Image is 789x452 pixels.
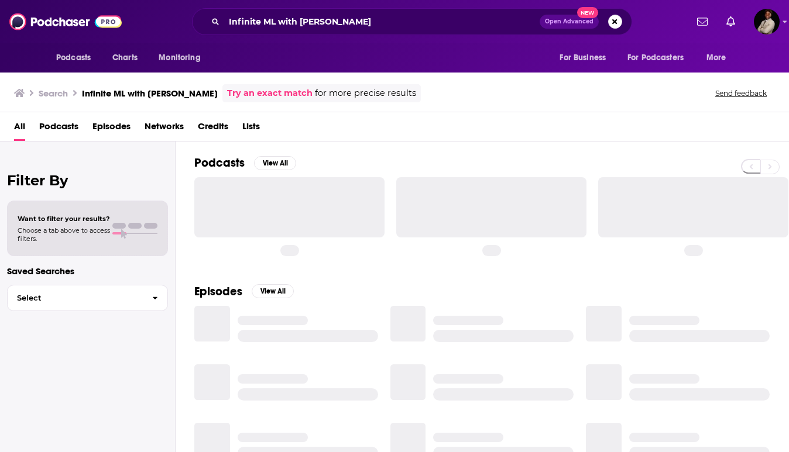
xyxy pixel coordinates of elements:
button: Send feedback [712,88,770,98]
span: Choose a tab above to access filters. [18,226,110,243]
img: User Profile [754,9,780,34]
span: Want to filter your results? [18,215,110,223]
a: Episodes [92,117,131,141]
span: For Business [560,50,606,66]
button: open menu [620,47,701,69]
a: EpisodesView All [194,284,294,299]
span: Logged in as Jeremiah_lineberger11 [754,9,780,34]
a: Networks [145,117,184,141]
span: More [706,50,726,66]
span: Podcasts [56,50,91,66]
img: Podchaser - Follow, Share and Rate Podcasts [9,11,122,33]
button: Show profile menu [754,9,780,34]
span: for more precise results [315,87,416,100]
button: Open AdvancedNew [540,15,599,29]
a: Show notifications dropdown [722,12,740,32]
h3: Search [39,88,68,99]
div: Search podcasts, credits, & more... [192,8,632,35]
h3: Infinite ML with [PERSON_NAME] [82,88,218,99]
a: Show notifications dropdown [692,12,712,32]
span: For Podcasters [627,50,684,66]
h2: Podcasts [194,156,245,170]
button: open menu [698,47,741,69]
a: PodcastsView All [194,156,296,170]
button: open menu [150,47,215,69]
a: Lists [242,117,260,141]
button: Select [7,285,168,311]
button: open menu [551,47,620,69]
a: Try an exact match [227,87,313,100]
span: Open Advanced [545,19,594,25]
span: Monitoring [159,50,200,66]
p: Saved Searches [7,265,168,277]
span: Select [8,294,143,302]
a: All [14,117,25,141]
span: Charts [112,50,138,66]
h2: Filter By [7,172,168,189]
input: Search podcasts, credits, & more... [224,12,540,31]
button: View All [254,156,296,170]
button: View All [252,284,294,298]
button: open menu [48,47,106,69]
a: Podcasts [39,117,78,141]
a: Credits [198,117,228,141]
a: Charts [105,47,145,69]
span: New [577,7,598,18]
h2: Episodes [194,284,242,299]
